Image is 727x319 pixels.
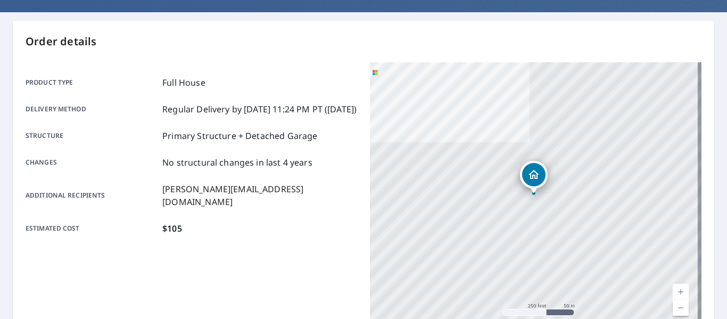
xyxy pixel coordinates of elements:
[162,76,205,89] p: Full House
[162,156,312,169] p: No structural changes in last 4 years
[26,34,701,50] p: Order details
[26,103,158,116] p: Delivery method
[162,103,357,116] p: Regular Delivery by [DATE] 11:24 PM PT ([DATE])
[26,129,158,142] p: Structure
[26,156,158,169] p: Changes
[26,183,158,208] p: Additional recipients
[26,76,158,89] p: Product type
[673,300,689,316] a: Current Level 17, Zoom Out
[162,183,357,208] p: [PERSON_NAME][EMAIL_ADDRESS][DOMAIN_NAME]
[673,284,689,300] a: Current Level 17, Zoom In
[26,222,158,235] p: Estimated cost
[162,222,182,235] p: $105
[520,161,548,194] div: Dropped pin, building 1, Residential property, 2849 S Saint Paul Ave Wichita, KS 67217
[162,129,317,142] p: Primary Structure + Detached Garage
